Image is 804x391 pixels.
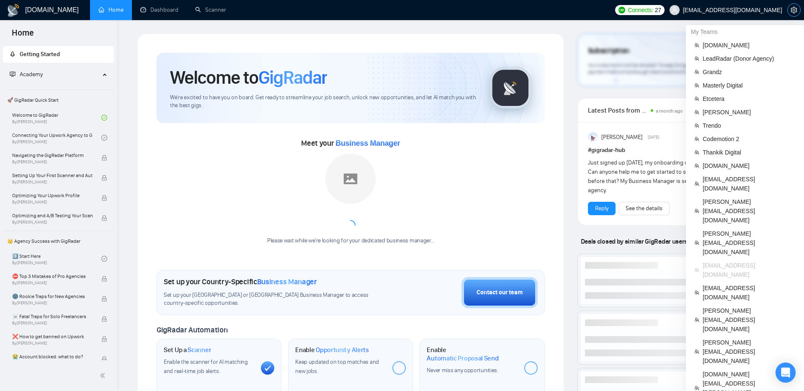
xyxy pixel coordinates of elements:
img: logo [7,4,20,17]
img: placeholder.png [325,154,376,204]
span: Business Manager [335,139,400,147]
span: team [694,43,699,48]
li: Getting Started [3,46,114,63]
span: By [PERSON_NAME] [12,280,93,286]
span: a month ago [656,108,683,114]
span: By [PERSON_NAME] [12,301,93,306]
span: LeadRadar (Donor Agency) [703,54,796,63]
span: 😭 Account blocked: what to do? [12,352,93,361]
span: [PERSON_NAME][EMAIL_ADDRESS][DOMAIN_NAME] [703,338,796,365]
span: We're excited to have you on board. Get ready to streamline your job search, unlock new opportuni... [170,94,476,110]
span: [PERSON_NAME] [601,133,642,142]
span: [EMAIL_ADDRESS][DOMAIN_NAME] [703,283,796,302]
span: Setting Up Your First Scanner and Auto-Bidder [12,171,93,180]
span: [PERSON_NAME][EMAIL_ADDRESS][DOMAIN_NAME] [703,306,796,334]
span: Thankik Digital [703,148,796,157]
span: team [694,317,699,322]
span: user [672,7,678,13]
span: team [694,136,699,141]
span: [DATE] [648,134,659,141]
span: Navigating the GigRadar Platform [12,151,93,159]
span: [PERSON_NAME][EMAIL_ADDRESS][DOMAIN_NAME] [703,229,796,257]
span: By [PERSON_NAME] [12,180,93,185]
span: Enable the scanner for AI matching and real-time job alerts. [164,358,248,375]
a: 1️⃣ Start HereBy[PERSON_NAME] [12,250,101,268]
button: See the details [618,202,670,215]
span: Keep updated on top matches and new jobs. [295,358,379,375]
span: loading [345,220,356,230]
span: Automatic Proposal Send [427,354,498,363]
button: setting [787,3,801,17]
span: ⛔ Top 3 Mistakes of Pro Agencies [12,272,93,280]
h1: Set Up a [164,346,211,354]
span: GigRadar [258,66,327,89]
span: Getting Started [20,51,60,58]
span: team [694,163,699,168]
span: lock [101,356,107,362]
img: upwork-logo.png [618,7,625,13]
span: Never miss any opportunities. [427,367,498,374]
span: team [694,83,699,88]
span: GigRadar Automation [157,325,227,334]
button: Reply [588,202,616,215]
span: Deals closed by similar GigRadar users [577,234,691,249]
span: Opportunity Alerts [316,346,369,354]
a: Connecting Your Upwork Agency to GigRadarBy[PERSON_NAME] [12,129,101,147]
h1: Enable [295,346,369,354]
span: Academy [10,71,43,78]
span: team [694,96,699,101]
div: My Teams [686,25,804,39]
span: team [694,349,699,354]
h1: Set up your Country-Specific [164,277,317,286]
span: By [PERSON_NAME] [12,321,93,326]
span: Business Manager [257,277,317,286]
a: searchScanner [195,6,226,13]
span: [EMAIL_ADDRESS][DOMAIN_NAME] [703,261,796,279]
span: Optimizing Your Upwork Profile [12,191,93,200]
span: team [694,69,699,75]
a: Reply [595,204,608,213]
img: Anisuzzaman Khan [588,132,598,142]
span: lock [101,316,107,322]
span: lock [101,296,107,302]
span: Connects: [628,5,653,15]
span: ☠️ Fatal Traps for Solo Freelancers [12,312,93,321]
div: Contact our team [477,288,523,297]
span: Meet your [301,139,400,148]
span: ❌ How to get banned on Upwork [12,332,93,341]
span: Masterly Digital [703,81,796,90]
span: lock [101,175,107,181]
a: Welcome to GigRadarBy[PERSON_NAME] [12,108,101,127]
span: team [694,123,699,128]
span: Trendo [703,121,796,130]
span: double-left [100,371,108,380]
span: Optimizing and A/B Testing Your Scanner for Better Results [12,211,93,220]
button: Contact our team [461,277,538,308]
span: 🌚 Rookie Traps for New Agencies [12,292,93,301]
span: team [694,56,699,61]
span: lock [101,215,107,221]
div: Please wait while we're looking for your dedicated business manager... [262,237,439,245]
h1: Welcome to [170,66,327,89]
a: setting [787,7,801,13]
span: Scanner [188,346,211,354]
span: rocket [10,51,15,57]
span: Subscription [588,44,629,58]
span: By [PERSON_NAME] [12,220,93,225]
span: [DOMAIN_NAME] [703,41,796,50]
span: 🚀 GigRadar Quick Start [4,92,113,108]
span: Latest Posts from the GigRadar Community [588,105,649,116]
span: team [694,208,699,214]
h1: Enable [427,346,517,362]
span: team [694,110,699,115]
span: By [PERSON_NAME] [12,200,93,205]
span: Grandz [703,67,796,77]
span: 👑 Agency Success with GigRadar [4,233,113,250]
span: Your subscription will be renewed. To keep things running smoothly, make sure your payment method... [588,62,759,75]
span: [EMAIL_ADDRESS][DOMAIN_NAME] [703,175,796,193]
span: lock [101,155,107,161]
span: Academy [20,71,43,78]
span: [DOMAIN_NAME] [703,161,796,170]
span: Home [5,27,41,44]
